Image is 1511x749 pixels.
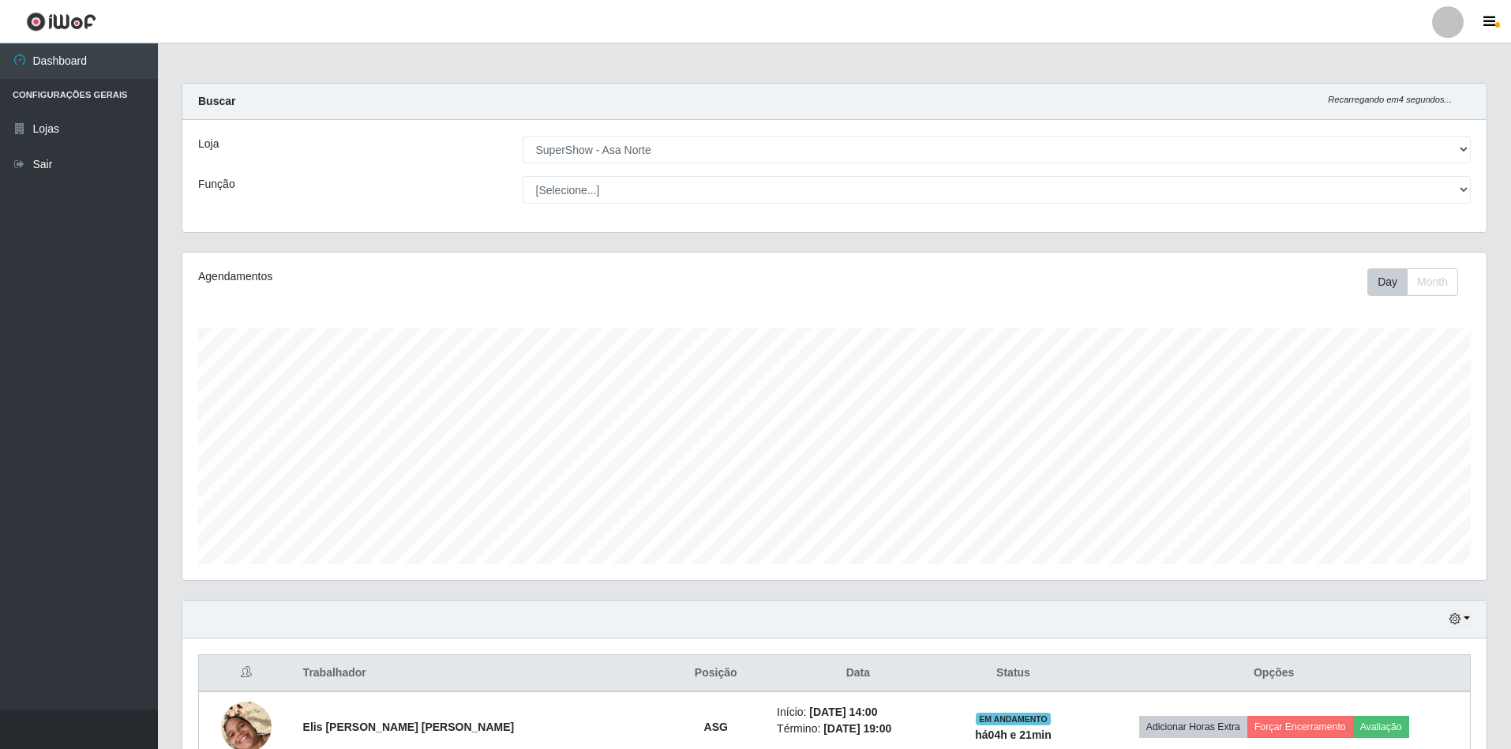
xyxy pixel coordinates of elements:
[664,655,767,692] th: Posição
[1078,655,1470,692] th: Opções
[198,136,219,152] label: Loja
[809,706,877,718] time: [DATE] 14:00
[1139,716,1247,738] button: Adicionar Horas Extra
[1367,268,1408,296] button: Day
[1367,268,1471,296] div: Toolbar with button groups
[949,655,1078,692] th: Status
[1353,716,1409,738] button: Avaliação
[294,655,665,692] th: Trabalhador
[823,722,891,735] time: [DATE] 19:00
[198,268,714,285] div: Agendamentos
[303,721,515,733] strong: Elis [PERSON_NAME] [PERSON_NAME]
[26,12,96,32] img: CoreUI Logo
[198,176,235,193] label: Função
[767,655,949,692] th: Data
[975,728,1052,741] strong: há 04 h e 21 min
[777,721,939,737] li: Término:
[198,95,235,107] strong: Buscar
[1367,268,1458,296] div: First group
[777,704,939,721] li: Início:
[1407,268,1458,296] button: Month
[1328,95,1452,104] i: Recarregando em 4 segundos...
[1247,716,1353,738] button: Forçar Encerramento
[704,721,728,733] strong: ASG
[976,713,1051,725] span: EM ANDAMENTO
